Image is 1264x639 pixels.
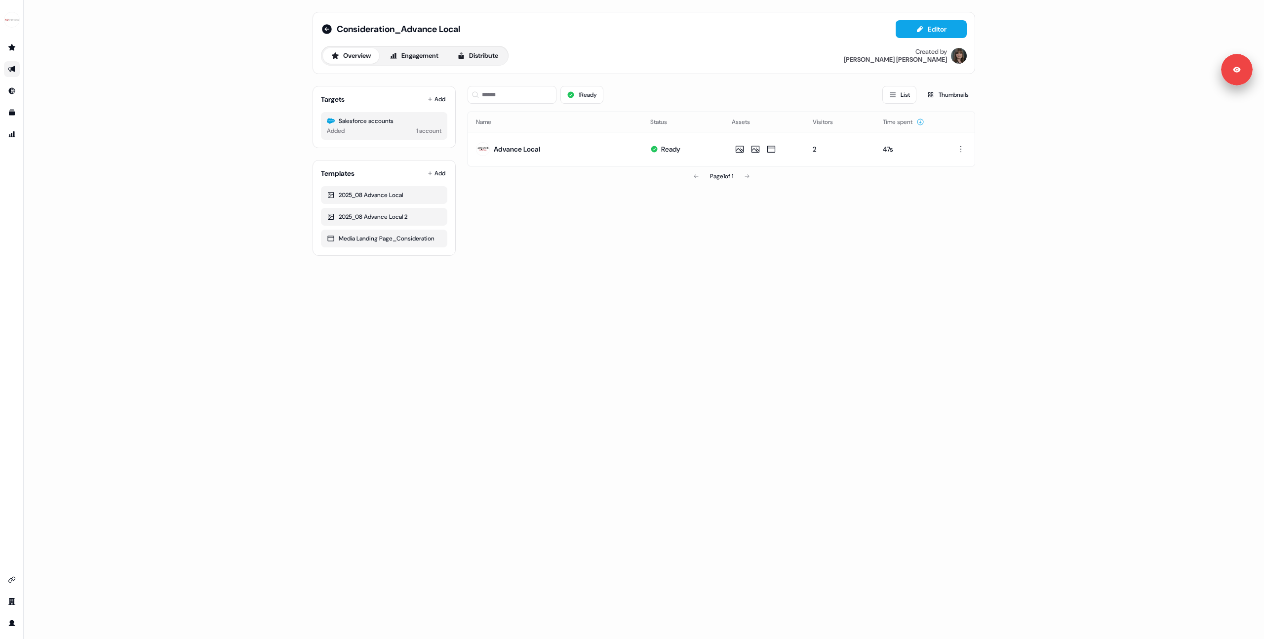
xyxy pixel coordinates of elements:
div: 47s [883,144,934,154]
button: Visitors [813,113,845,131]
button: Thumbnails [920,86,975,104]
div: Targets [321,94,345,104]
div: Created by [915,48,947,56]
div: Ready [661,144,680,154]
a: Go to profile [4,615,20,631]
img: Michaela [951,48,967,64]
button: Add [426,166,447,180]
button: Add [426,92,447,106]
a: Go to prospects [4,40,20,55]
div: 2025_08 Advance Local [327,190,441,200]
a: Go to attribution [4,126,20,142]
a: Go to Inbound [4,83,20,99]
a: Editor [896,25,967,36]
div: Salesforce accounts [327,116,441,126]
div: [PERSON_NAME] [PERSON_NAME] [844,56,947,64]
button: Engagement [381,48,447,64]
a: Go to integrations [4,572,20,588]
a: Go to outbound experience [4,61,20,77]
div: Advance Local [494,144,540,154]
div: 2025_08 Advance Local 2 [327,212,441,222]
button: List [882,86,916,104]
button: Status [650,113,679,131]
div: Page 1 of 1 [710,171,733,181]
button: Distribute [449,48,507,64]
button: Editor [896,20,967,38]
div: Added [327,126,345,136]
div: Media Landing Page_Consideration [327,234,441,243]
th: Assets [724,112,805,132]
a: Go to team [4,594,20,609]
div: Templates [321,168,355,178]
span: Consideration_Advance Local [337,23,460,35]
button: Time spent [883,113,924,131]
button: 1Ready [560,86,603,104]
button: Overview [323,48,379,64]
div: 1 account [416,126,441,136]
button: Name [476,113,503,131]
div: 2 [813,144,867,154]
a: Go to templates [4,105,20,120]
